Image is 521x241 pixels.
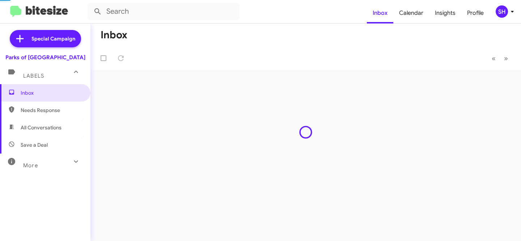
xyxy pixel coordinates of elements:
[21,141,48,149] span: Save a Deal
[367,3,393,23] a: Inbox
[21,124,62,131] span: All Conversations
[490,5,513,18] button: SH
[10,30,81,47] a: Special Campaign
[23,162,38,169] span: More
[492,54,496,63] span: «
[496,5,508,18] div: SH
[21,89,82,96] span: Inbox
[429,3,461,23] a: Insights
[23,73,44,79] span: Labels
[101,29,127,41] h1: Inbox
[487,51,500,66] button: Previous
[88,3,240,20] input: Search
[461,3,490,23] a: Profile
[5,54,85,61] div: Parks of [GEOGRAPHIC_DATA]
[488,51,512,66] nav: Page navigation example
[31,35,75,42] span: Special Campaign
[500,51,512,66] button: Next
[393,3,429,23] a: Calendar
[504,54,508,63] span: »
[21,107,82,114] span: Needs Response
